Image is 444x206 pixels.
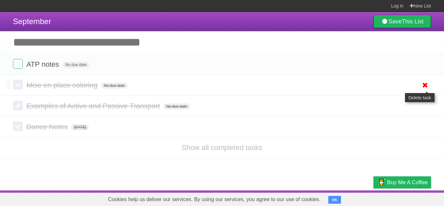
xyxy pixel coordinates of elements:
[26,123,69,131] span: Dance Notes
[287,192,301,204] a: About
[377,177,385,188] img: Buy me a coffee
[26,102,162,110] span: Examples of Active and Passive Transport
[13,80,23,89] label: Done
[26,81,99,89] span: Mise en place coloring
[63,62,89,68] span: No due date
[373,176,431,188] a: Buy me a coffee
[13,59,23,69] label: Done
[13,17,51,26] span: September
[163,103,190,109] span: No due date
[71,124,89,130] span: [DATE]
[13,101,23,110] label: Done
[101,193,327,206] span: Cookies help us deliver our services. By using our services, you agree to our use of cookies.
[402,18,424,25] b: This List
[365,192,382,204] a: Privacy
[101,83,127,89] span: No due date
[13,121,23,131] label: Done
[26,60,61,68] span: ATP notes
[328,196,341,204] button: OK
[390,192,431,204] a: Suggest a feature
[182,144,262,152] a: Show all completed tasks
[387,177,428,188] span: Buy me a coffee
[373,15,431,28] a: SaveThis List
[308,192,335,204] a: Developers
[343,192,357,204] a: Terms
